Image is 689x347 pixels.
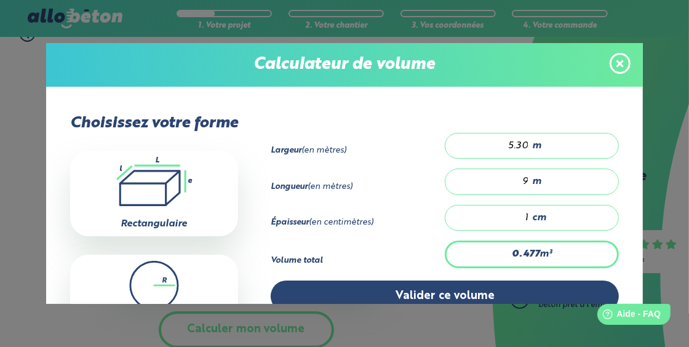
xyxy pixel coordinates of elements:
[121,219,187,229] label: Rectangulaire
[271,218,445,228] div: (en centimètres)
[271,146,301,154] strong: Largeur
[271,257,323,265] strong: Volume total
[271,218,309,226] strong: Épaisseur
[532,140,541,151] span: m
[271,281,619,312] button: Valider ce volume
[70,114,238,132] p: Choisissez votre forme
[271,183,308,191] strong: Longueur
[512,249,540,259] strong: 0.477
[58,55,631,74] p: Calculateur de volume
[458,140,529,152] input: 0
[532,176,541,187] span: m
[532,212,546,223] span: cm
[271,182,445,192] div: (en mètres)
[445,241,619,268] div: m³
[579,299,675,333] iframe: Help widget launcher
[458,175,529,188] input: 0
[271,146,445,156] div: (en mètres)
[458,212,529,224] input: 0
